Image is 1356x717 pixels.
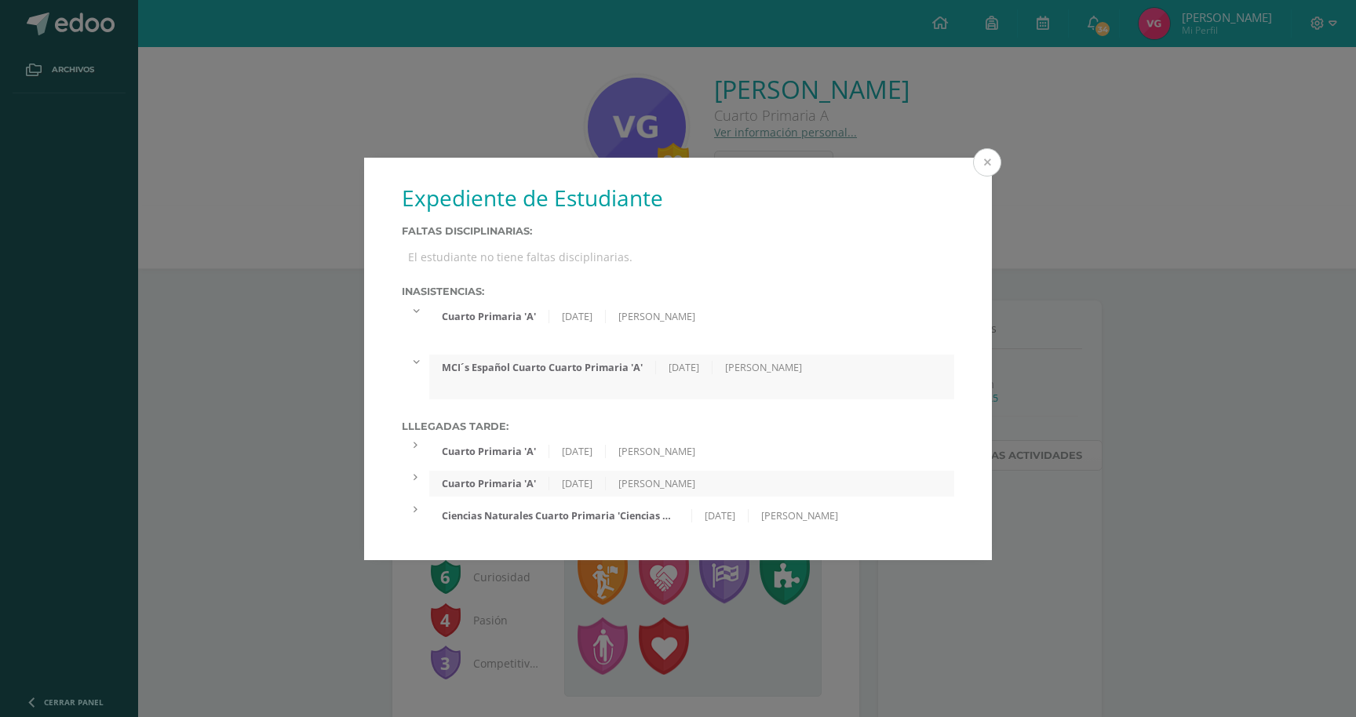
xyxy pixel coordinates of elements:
label: Lllegadas tarde: [402,420,954,432]
div: Cuarto Primaria 'A' [429,477,549,490]
div: El estudiante no tiene faltas disciplinarias. [402,243,954,271]
div: [DATE] [656,361,713,374]
div: [PERSON_NAME] [606,477,708,490]
div: [DATE] [549,445,606,458]
div: [DATE] [549,310,606,323]
div: [PERSON_NAME] [713,361,815,374]
label: Faltas Disciplinarias: [402,225,954,237]
div: [DATE] [549,477,606,490]
div: [PERSON_NAME] [749,509,851,522]
div: [DATE] [692,509,749,522]
label: Inasistencias: [402,286,954,297]
div: Cuarto Primaria 'A' [429,445,549,458]
button: Close (Esc) [973,148,1001,177]
div: MCI´s Español Cuarto Cuarto Primaria 'A' [429,361,656,374]
div: Ciencias Naturales Cuarto Primaria 'Ciencias Naturales' [429,509,691,522]
div: Cuarto Primaria 'A' [429,310,549,323]
div: [PERSON_NAME] [606,310,708,323]
div: [PERSON_NAME] [606,445,708,458]
h1: Expediente de Estudiante [402,183,954,213]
